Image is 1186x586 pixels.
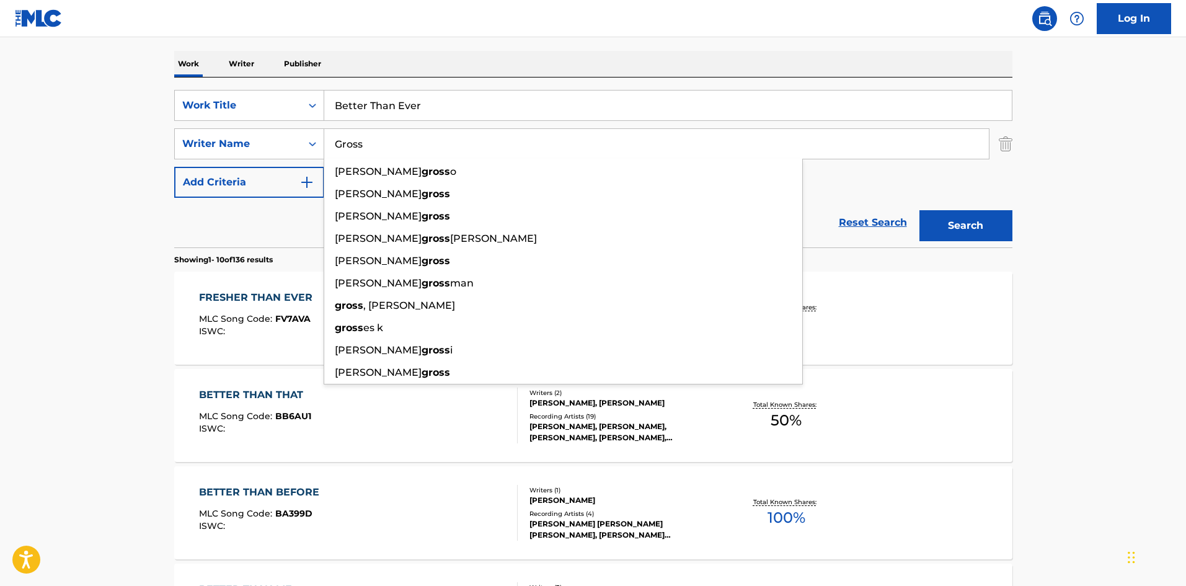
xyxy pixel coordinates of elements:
[1124,526,1186,586] iframe: Chat Widget
[225,51,258,77] p: Writer
[753,400,820,409] p: Total Known Shares:
[335,277,422,289] span: [PERSON_NAME]
[174,51,203,77] p: Work
[275,313,311,324] span: FV7AVA
[919,210,1012,241] button: Search
[422,255,450,267] strong: gross
[182,136,294,151] div: Writer Name
[174,466,1012,559] a: BETTER THAN BEFOREMLC Song Code:BA399DISWC:Writers (1)[PERSON_NAME]Recording Artists (4)[PERSON_N...
[422,366,450,378] strong: gross
[335,233,422,244] span: [PERSON_NAME]
[199,423,228,434] span: ISWC :
[199,508,275,519] span: MLC Song Code :
[299,175,314,190] img: 9d2ae6d4665cec9f34b9.svg
[450,166,456,177] span: o
[199,485,325,500] div: BETTER THAN BEFORE
[529,412,717,421] div: Recording Artists ( 19 )
[335,344,422,356] span: [PERSON_NAME]
[199,388,311,402] div: BETTER THAN THAT
[174,254,273,265] p: Showing 1 - 10 of 136 results
[1032,6,1057,31] a: Public Search
[1128,539,1135,576] div: Drag
[335,300,363,311] strong: gross
[199,520,228,531] span: ISWC :
[768,507,805,529] span: 100 %
[529,495,717,506] div: [PERSON_NAME]
[199,313,275,324] span: MLC Song Code :
[199,326,228,337] span: ISWC :
[335,255,422,267] span: [PERSON_NAME]
[182,98,294,113] div: Work Title
[199,411,275,422] span: MLC Song Code :
[199,290,319,305] div: FRESHER THAN EVER
[999,128,1012,159] img: Delete Criterion
[422,188,450,200] strong: gross
[529,421,717,443] div: [PERSON_NAME], [PERSON_NAME], [PERSON_NAME], [PERSON_NAME], [PERSON_NAME]
[529,518,717,541] div: [PERSON_NAME] [PERSON_NAME] [PERSON_NAME], [PERSON_NAME] [PERSON_NAME] [PERSON_NAME]
[422,344,450,356] strong: gross
[529,509,717,518] div: Recording Artists ( 4 )
[275,508,312,519] span: BA399D
[363,300,455,311] span: , [PERSON_NAME]
[529,486,717,495] div: Writers ( 1 )
[335,210,422,222] span: [PERSON_NAME]
[335,322,363,334] strong: gross
[1069,11,1084,26] img: help
[422,166,450,177] strong: gross
[280,51,325,77] p: Publisher
[335,188,422,200] span: [PERSON_NAME]
[753,497,820,507] p: Total Known Shares:
[1037,11,1052,26] img: search
[450,277,474,289] span: man
[335,166,422,177] span: [PERSON_NAME]
[174,90,1012,247] form: Search Form
[174,272,1012,365] a: FRESHER THAN EVERMLC Song Code:FV7AVAISWC:Writers (5)[PERSON_NAME], [PERSON_NAME] [PERSON_NAME] [...
[335,366,422,378] span: [PERSON_NAME]
[1097,3,1171,34] a: Log In
[15,9,63,27] img: MLC Logo
[275,411,311,422] span: BB6AU1
[1064,6,1089,31] div: Help
[450,344,453,356] span: i
[450,233,537,244] span: [PERSON_NAME]
[529,388,717,397] div: Writers ( 2 )
[771,409,802,432] span: 50 %
[422,233,450,244] strong: gross
[422,277,450,289] strong: gross
[529,397,717,409] div: [PERSON_NAME], [PERSON_NAME]
[174,167,324,198] button: Add Criteria
[833,209,913,236] a: Reset Search
[174,369,1012,462] a: BETTER THAN THATMLC Song Code:BB6AU1ISWC:Writers (2)[PERSON_NAME], [PERSON_NAME]Recording Artists...
[363,322,383,334] span: es k
[422,210,450,222] strong: gross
